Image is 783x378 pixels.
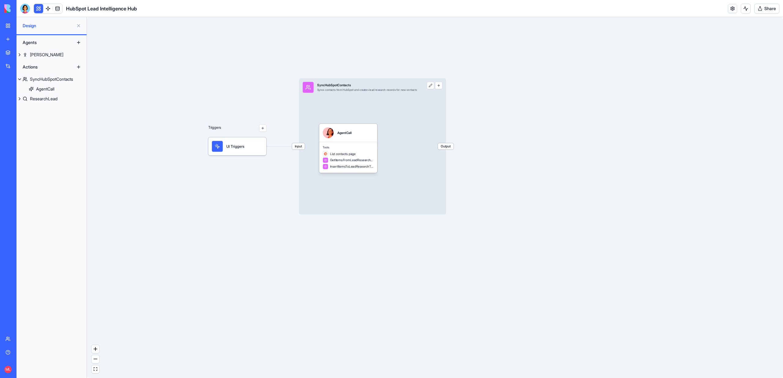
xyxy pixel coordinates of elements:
[438,143,454,150] span: Output
[319,124,377,173] div: AgentCallToolsList contacts pageGetItemsFromLeadResearchTableInsertItemsToLeadResearchTable
[208,110,266,155] div: Triggers
[23,23,74,29] span: Design
[337,131,352,135] div: AgentCall
[317,88,417,92] div: Syncs contacts from HubSpot and creates lead research records for new contacts
[317,83,417,87] div: SyncHubSpotContacts
[91,365,99,373] button: fit view
[330,152,356,156] span: List contacts page
[66,5,137,12] h1: HubSpot Lead Intelligence Hub
[299,78,446,214] div: InputSyncHubSpotContactsSyncs contacts from HubSpot and creates lead research records for new con...
[91,345,99,353] button: zoom in
[208,124,221,132] p: Triggers
[20,38,69,47] div: Agents
[226,144,244,149] span: UI Triggers
[330,164,374,169] span: InsertItemsToLeadResearchTable
[4,4,42,13] img: logo
[17,84,87,94] a: AgentCall
[17,94,87,104] a: ResearchLead
[20,62,69,72] div: Actions
[208,137,266,155] div: UI Triggers
[754,4,779,13] button: Share
[330,158,374,162] span: GetItemsFromLeadResearchTable
[30,76,73,82] div: SyncHubSpotContacts
[292,143,305,150] span: Input
[36,86,54,92] div: AgentCall
[30,96,58,102] div: ResearchLead
[91,355,99,363] button: zoom out
[17,74,87,84] a: SyncHubSpotContacts
[17,50,87,60] a: [PERSON_NAME]
[323,146,373,149] span: Tools
[30,52,63,58] div: [PERSON_NAME]
[4,366,12,373] span: ML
